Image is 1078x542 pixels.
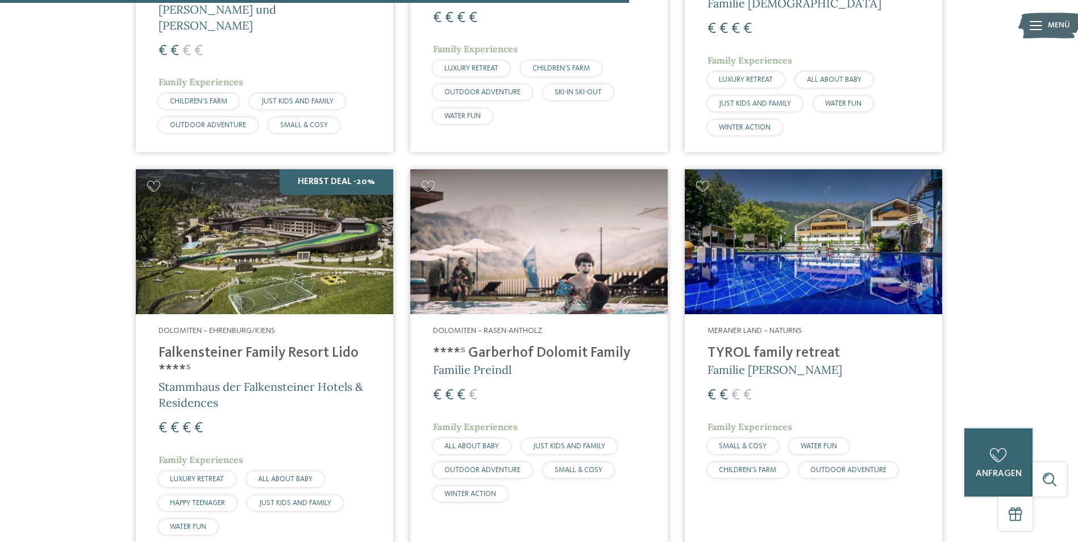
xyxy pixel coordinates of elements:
[707,22,716,36] span: €
[170,523,206,531] span: WATER FUN
[159,44,167,59] span: €
[719,388,728,403] span: €
[707,421,792,432] span: Family Experiences
[731,22,740,36] span: €
[555,89,602,96] span: SKI-IN SKI-OUT
[457,388,465,403] span: €
[445,11,453,26] span: €
[170,421,179,436] span: €
[445,388,453,403] span: €
[170,499,225,507] span: HAPPY TEENAGER
[444,112,481,120] span: WATER FUN
[194,44,203,59] span: €
[555,466,602,474] span: SMALL & COSY
[719,443,767,450] span: SMALL & COSY
[280,122,328,129] span: SMALL & COSY
[964,428,1033,497] a: anfragen
[410,169,668,314] img: Familienhotels gesucht? Hier findet ihr die besten!
[433,362,511,377] span: Familie Preindl
[159,327,275,335] span: Dolomiten – Ehrenburg/Kiens
[182,421,191,436] span: €
[444,89,521,96] span: OUTDOOR ADVENTURE
[719,100,791,107] span: JUST KIDS AND FAMILY
[801,443,837,450] span: WATER FUN
[743,388,752,403] span: €
[433,388,442,403] span: €
[976,469,1022,478] span: anfragen
[685,169,942,314] img: Familien Wellness Residence Tyrol ****
[444,490,496,498] span: WINTER ACTION
[170,476,224,483] span: LUXURY RETREAT
[707,327,802,335] span: Meraner Land – Naturns
[707,388,716,403] span: €
[159,380,363,410] span: Stammhaus der Falkensteiner Hotels & Residences
[469,11,477,26] span: €
[433,421,518,432] span: Family Experiences
[532,65,590,72] span: CHILDREN’S FARM
[810,466,886,474] span: OUTDOOR ADVENTURE
[433,345,645,362] h4: ****ˢ Garberhof Dolomit Family
[719,76,773,84] span: LUXURY RETREAT
[707,55,792,66] span: Family Experiences
[170,98,227,105] span: CHILDREN’S FARM
[136,169,393,314] img: Familienhotels gesucht? Hier findet ihr die besten!
[433,43,518,55] span: Family Experiences
[707,345,919,362] h4: TYROL family retreat
[469,388,477,403] span: €
[731,388,740,403] span: €
[444,443,499,450] span: ALL ABOUT BABY
[433,327,542,335] span: Dolomiten – Rasen-Antholz
[433,11,442,26] span: €
[457,11,465,26] span: €
[159,345,371,379] h4: Falkensteiner Family Resort Lido ****ˢ
[170,122,246,129] span: OUTDOOR ADVENTURE
[444,466,521,474] span: OUTDOOR ADVENTURE
[159,76,243,87] span: Family Experiences
[261,98,334,105] span: JUST KIDS AND FAMILY
[170,44,179,59] span: €
[719,466,776,474] span: CHILDREN’S FARM
[807,76,861,84] span: ALL ABOUT BABY
[159,421,167,436] span: €
[707,362,842,377] span: Familie [PERSON_NAME]
[159,454,243,465] span: Family Experiences
[258,476,313,483] span: ALL ABOUT BABY
[194,421,203,436] span: €
[259,499,331,507] span: JUST KIDS AND FAMILY
[182,44,191,59] span: €
[825,100,861,107] span: WATER FUN
[719,124,771,131] span: WINTER ACTION
[159,2,276,32] span: [PERSON_NAME] und [PERSON_NAME]
[533,443,605,450] span: JUST KIDS AND FAMILY
[444,65,498,72] span: LUXURY RETREAT
[743,22,752,36] span: €
[719,22,728,36] span: €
